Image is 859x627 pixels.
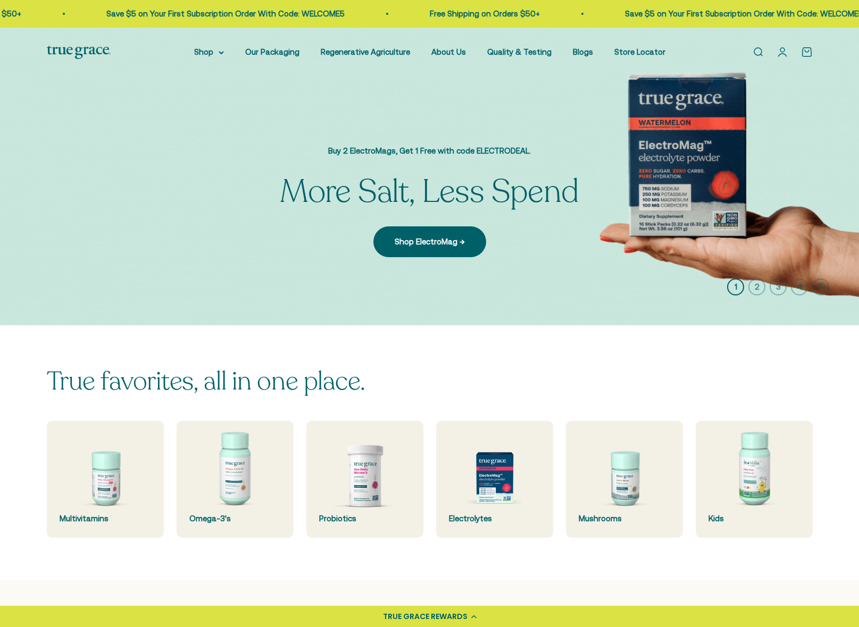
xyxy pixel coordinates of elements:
a: Shop ElectroMag → [373,226,486,257]
a: Quality & Testing [487,47,552,56]
a: Free Shipping on Orders $50+ [429,9,539,18]
div: Kids [708,512,800,525]
a: Multivitamins [47,421,164,538]
split-lines: True favorites, all in one place. [47,364,365,399]
p: Save $5 on Your First Subscription Order With Code: WELCOME5 [105,7,344,20]
a: Blogs [573,47,593,56]
a: About Us [431,47,466,56]
p: Buy 2 ElectroMags, Get 1 Free with code ELECTRODEAL. [280,145,579,157]
div: Mushrooms [579,512,670,525]
a: Probiotics [306,421,423,538]
a: Kids [696,421,813,538]
a: Store Locator [614,47,665,56]
a: Our Packaging [245,47,299,56]
button: 2 [748,278,765,295]
div: Electrolytes [449,512,540,525]
button: 5 [812,278,829,295]
a: Regenerative Agriculture [321,47,410,56]
a: Mushrooms [566,421,683,538]
div: Omega-3's [189,512,281,525]
div: Probiotics [319,512,411,525]
split-lines: More Salt, Less Spend [280,170,579,214]
button: 4 [791,278,808,295]
a: Electrolytes [436,421,553,538]
a: Omega-3's [177,421,294,538]
div: TRUE GRACE REWARDS [383,611,468,622]
button: 1 [727,278,744,295]
div: Multivitamins [60,512,151,525]
summary: Shop [194,46,224,58]
button: 3 [770,278,787,295]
